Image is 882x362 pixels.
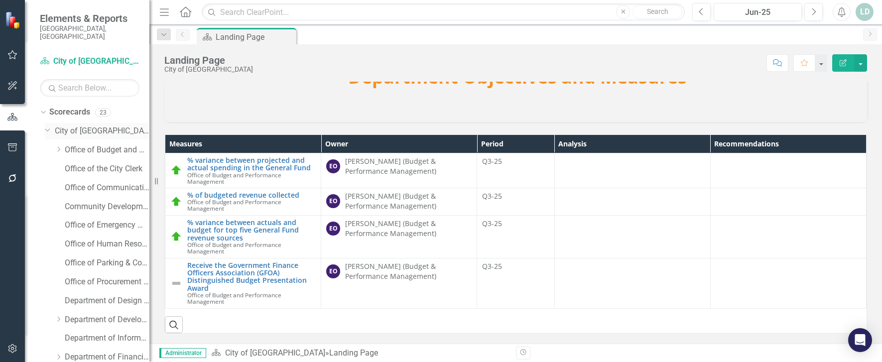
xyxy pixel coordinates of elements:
[65,220,149,231] a: Office of Emergency Management
[65,201,149,213] a: Community Development Division
[326,194,340,208] div: EO
[65,163,149,175] a: Office of the City Clerk
[326,159,340,173] div: EO
[225,348,325,358] a: City of [GEOGRAPHIC_DATA]
[65,295,149,307] a: Department of Design & Construction Management (DCM)
[170,164,182,176] img: On Track (80% or higher)
[164,66,253,73] div: City of [GEOGRAPHIC_DATA]
[345,219,472,239] div: [PERSON_NAME] (Budget & Performance Management)
[65,239,149,250] a: Office of Human Resources
[647,7,668,15] span: Search
[202,3,685,21] input: Search ClearPoint...
[554,258,710,308] td: Double-Click to Edit
[632,5,682,19] button: Search
[187,171,281,185] span: Office of Budget and Performance Management
[554,188,710,216] td: Double-Click to Edit
[40,56,139,67] a: City of [GEOGRAPHIC_DATA]
[165,153,321,188] td: Double-Click to Edit Right Click for Context Menu
[187,261,316,292] a: Receive the Government Finance Officers Association (GFOA) Distinguished Budget Presentation Award
[482,261,549,271] div: Q3-25
[65,276,149,288] a: Office of Procurement & Contract Compliance
[856,3,874,21] button: LD
[55,125,149,137] a: City of [GEOGRAPHIC_DATA]
[65,182,149,194] a: Office of Communications, Marketing & Economic Development (CMED)
[329,348,378,358] div: Landing Page
[164,55,253,66] div: Landing Page
[710,188,866,216] td: Double-Click to Edit
[170,231,182,242] img: On Track (80% or higher)
[170,277,182,289] img: Not Defined
[326,222,340,236] div: EO
[65,144,149,156] a: Office of Budget and Performance Management
[321,153,477,188] td: Double-Click to Edit
[187,241,281,255] span: Office of Budget and Performance Management
[49,107,90,118] a: Scorecards
[187,156,316,172] a: % variance between projected and actual spending in the General Fund
[165,188,321,216] td: Double-Click to Edit Right Click for Context Menu
[65,257,149,269] a: Office of Parking & Code Compliance
[714,3,802,21] button: Jun-25
[187,198,281,212] span: Office of Budget and Performance Management
[173,67,862,87] h3: Department Objectives and Measures
[345,156,472,176] div: [PERSON_NAME] (Budget & Performance Management)
[710,215,866,258] td: Double-Click to Edit
[482,156,549,166] div: Q3-25
[554,215,710,258] td: Double-Click to Edit
[65,314,149,326] a: Department of Development Services
[95,108,111,117] div: 23
[40,24,139,41] small: [GEOGRAPHIC_DATA], [GEOGRAPHIC_DATA]
[40,79,139,97] input: Search Below...
[326,264,340,278] div: EO
[848,328,872,352] div: Open Intercom Messenger
[482,191,549,201] div: Q3-25
[65,333,149,344] a: Department of Information Technology
[216,31,294,43] div: Landing Page
[345,261,472,281] div: [PERSON_NAME] (Budget & Performance Management)
[165,258,321,308] td: Double-Click to Edit Right Click for Context Menu
[321,258,477,308] td: Double-Click to Edit
[5,11,22,29] img: ClearPoint Strategy
[482,219,549,229] div: Q3-25
[170,196,182,208] img: On Track (80% or higher)
[321,188,477,216] td: Double-Click to Edit
[187,291,281,305] span: Office of Budget and Performance Management
[710,153,866,188] td: Double-Click to Edit
[321,215,477,258] td: Double-Click to Edit
[187,219,316,241] a: % variance between actuals and budget for top five General Fund revenue sources
[554,153,710,188] td: Double-Click to Edit
[40,12,139,24] span: Elements & Reports
[187,191,316,199] a: % of budgeted revenue collected
[345,191,472,211] div: [PERSON_NAME] (Budget & Performance Management)
[159,348,206,358] span: Administrator
[717,6,798,18] div: Jun-25
[710,258,866,308] td: Double-Click to Edit
[165,215,321,258] td: Double-Click to Edit Right Click for Context Menu
[211,348,508,359] div: »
